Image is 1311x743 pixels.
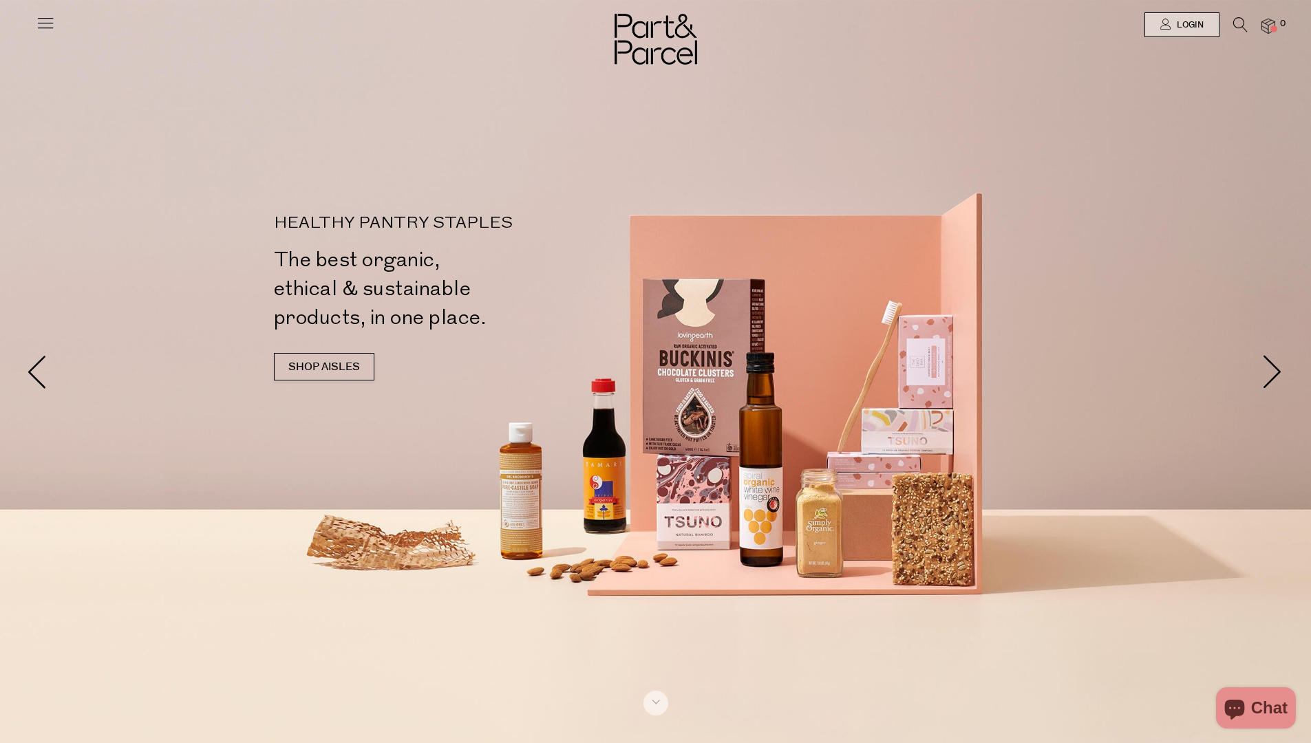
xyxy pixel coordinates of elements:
[274,353,374,380] a: SHOP AISLES
[274,215,661,232] p: HEALTHY PANTRY STAPLES
[1212,687,1300,732] inbox-online-store-chat: Shopify online store chat
[1173,19,1204,31] span: Login
[1144,12,1219,37] a: Login
[1261,19,1275,33] a: 0
[615,14,697,65] img: Part&Parcel
[1277,18,1289,30] span: 0
[274,246,661,332] h2: The best organic, ethical & sustainable products, in one place.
